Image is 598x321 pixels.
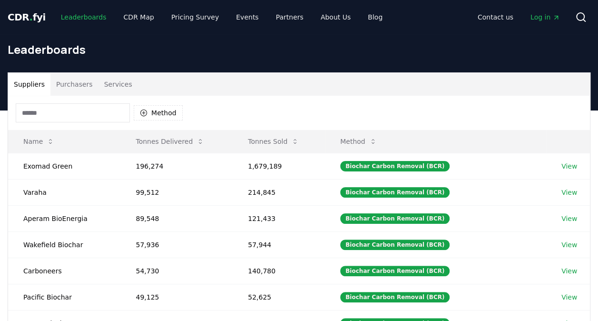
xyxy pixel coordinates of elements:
[120,284,233,310] td: 49,125
[470,9,568,26] nav: Main
[53,9,390,26] nav: Main
[120,179,233,205] td: 99,512
[360,9,390,26] a: Blog
[561,292,577,302] a: View
[8,11,46,23] span: CDR fyi
[116,9,162,26] a: CDR Map
[164,9,226,26] a: Pricing Survey
[530,12,560,22] span: Log in
[340,266,450,276] div: Biochar Carbon Removal (BCR)
[8,42,590,57] h1: Leaderboards
[333,132,384,151] button: Method
[233,284,325,310] td: 52,625
[98,73,138,96] button: Services
[233,179,325,205] td: 214,845
[561,266,577,276] a: View
[561,161,577,171] a: View
[29,11,33,23] span: .
[8,179,120,205] td: Varaha
[128,132,212,151] button: Tonnes Delivered
[120,258,233,284] td: 54,730
[240,132,306,151] button: Tonnes Sold
[16,132,62,151] button: Name
[8,153,120,179] td: Exomad Green
[340,213,450,224] div: Biochar Carbon Removal (BCR)
[228,9,266,26] a: Events
[233,205,325,231] td: 121,433
[8,73,50,96] button: Suppliers
[50,73,98,96] button: Purchasers
[340,161,450,171] div: Biochar Carbon Removal (BCR)
[340,187,450,198] div: Biochar Carbon Removal (BCR)
[8,258,120,284] td: Carboneers
[340,292,450,302] div: Biochar Carbon Removal (BCR)
[8,284,120,310] td: Pacific Biochar
[8,205,120,231] td: Aperam BioEnergia
[268,9,311,26] a: Partners
[8,231,120,258] td: Wakefield Biochar
[120,231,233,258] td: 57,936
[233,258,325,284] td: 140,780
[561,240,577,250] a: View
[233,231,325,258] td: 57,944
[561,188,577,197] a: View
[561,214,577,223] a: View
[120,205,233,231] td: 89,548
[120,153,233,179] td: 196,274
[470,9,521,26] a: Contact us
[313,9,358,26] a: About Us
[233,153,325,179] td: 1,679,189
[53,9,114,26] a: Leaderboards
[8,10,46,24] a: CDR.fyi
[523,9,568,26] a: Log in
[134,105,183,120] button: Method
[340,240,450,250] div: Biochar Carbon Removal (BCR)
